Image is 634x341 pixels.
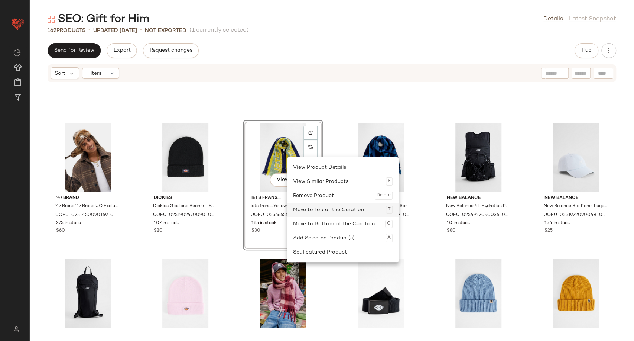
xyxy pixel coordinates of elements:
[10,16,25,31] img: heart_red.DM2ytmEG.svg
[375,192,393,200] div: Delete
[154,195,217,202] span: Dickies
[54,48,94,54] span: Send for Review
[343,123,418,192] img: 0256665600077_040_a2
[88,26,90,35] span: •
[270,173,295,187] button: View
[143,43,199,58] button: Request changes
[575,43,598,58] button: Hub
[441,259,516,328] img: 0251665600142_040_a2
[293,203,393,217] div: Move to Top of the Curation
[349,331,412,338] span: Dickies
[55,212,118,219] span: UOEU-0251450090169-000-020
[251,331,315,338] span: Loom
[13,49,21,57] img: svg%3e
[447,195,510,202] span: New Balance
[293,231,393,245] div: Add Selected Product(s)
[56,228,65,234] span: $60
[447,220,470,227] span: 10 in stock
[293,217,393,231] div: Move to Bottom of the Curation
[148,123,223,192] img: 0251902470090_001_a2
[56,331,119,338] span: New Balance
[447,331,510,338] span: Ayker
[251,212,314,219] span: UOEU-0256665600081-000-072
[107,43,137,58] button: Export
[56,195,119,202] span: ’47 Brand
[113,48,130,54] span: Export
[153,203,216,210] span: Dickies Gibsland Beanie - Black at Urban Outfitters
[50,259,125,328] img: 0254922090035_001_a2
[293,160,393,174] div: View Product Details
[145,27,186,35] p: Not Exported
[386,206,393,214] div: T
[539,259,614,328] img: 0251665600132_072_a2
[9,326,23,332] img: svg%3e
[140,26,142,35] span: •
[246,259,321,328] img: 0256665600061_060_m
[544,212,607,219] span: UOEU-0251922090048-000-040
[154,331,217,338] span: Dickies
[48,16,55,23] img: svg%3e
[441,123,516,192] img: 0254922090036_001_a2
[544,331,608,338] span: Ayker
[308,145,313,149] img: svg%3e
[544,203,607,210] span: New Balance Six-Panel Logo Cap - Blue at Urban Outfitters
[581,48,592,54] span: Hub
[293,245,393,259] div: Set Featured Product
[153,212,216,219] span: UOEU-0251902470090-000-001
[385,220,393,228] div: G
[446,212,509,219] span: UOEU-0254922090036-000-001
[544,195,608,202] span: New Balance
[386,234,393,242] div: A
[55,203,118,210] span: ’47 Brand '47 Brand UO Exclusive Houndstooth Trapper Hat - Brown at Urban Outfitters
[539,123,614,192] img: 0251922090048_040_a2
[48,12,149,27] div: SEO: Gift for Him
[447,228,456,234] span: $80
[246,123,321,192] img: 0256665600081_072_a2
[154,220,179,227] span: 107 in stock
[148,259,223,328] img: 0251902470090_066_a2
[48,27,85,35] div: Products
[48,28,56,33] span: 162
[544,220,570,227] span: 154 in stock
[154,228,163,234] span: $20
[293,189,393,203] div: Remove Product
[293,174,393,189] div: View Similar Products
[251,203,314,210] span: iets frans... Yellow & Blue Football Scarf - Yellow at Urban Outfitters
[276,177,289,183] span: View
[56,220,81,227] span: 375 in stock
[386,177,393,186] div: S
[55,70,65,77] span: Sort
[149,48,192,54] span: Request changes
[93,27,137,35] p: updated [DATE]
[48,43,101,58] button: Send for Review
[446,203,509,210] span: New Balance 4L Hydration Running Backpack - Black ALL at Urban Outfitters
[86,70,101,77] span: Filters
[308,131,313,135] img: svg%3e
[543,15,563,24] a: Details
[50,123,125,192] img: 0251450090169_020_b2
[544,228,553,234] span: $25
[189,26,249,35] span: (1 currently selected)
